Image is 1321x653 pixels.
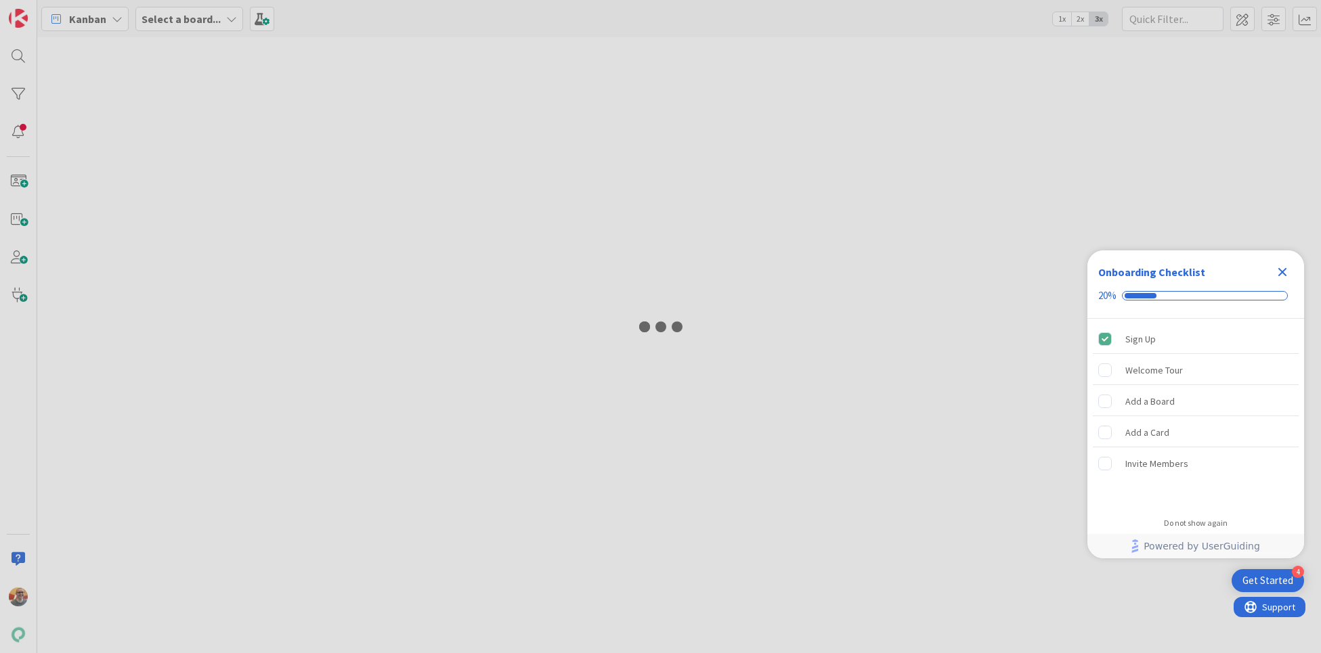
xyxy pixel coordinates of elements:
div: Checklist progress: 20% [1098,290,1293,302]
div: Invite Members is incomplete. [1093,449,1299,478]
span: Powered by UserGuiding [1144,538,1260,554]
a: Powered by UserGuiding [1094,534,1297,558]
div: Checklist Container [1087,250,1304,558]
span: Support [28,2,62,18]
div: Add a Board is incomplete. [1093,386,1299,416]
div: Welcome Tour [1125,362,1183,378]
div: Footer [1087,534,1304,558]
div: Add a Card is incomplete. [1093,418,1299,447]
div: Add a Card [1125,424,1169,441]
div: Open Get Started checklist, remaining modules: 4 [1232,569,1304,592]
div: Do not show again [1164,518,1228,528]
div: 20% [1098,290,1117,302]
div: Onboarding Checklist [1098,264,1205,280]
div: Welcome Tour is incomplete. [1093,355,1299,385]
div: Get Started [1242,574,1293,587]
div: 4 [1292,566,1304,578]
div: Checklist items [1087,319,1304,509]
div: Sign Up is complete. [1093,324,1299,354]
div: Add a Board [1125,393,1175,409]
div: Invite Members [1125,455,1188,472]
div: Close Checklist [1272,261,1293,283]
div: Sign Up [1125,331,1156,347]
